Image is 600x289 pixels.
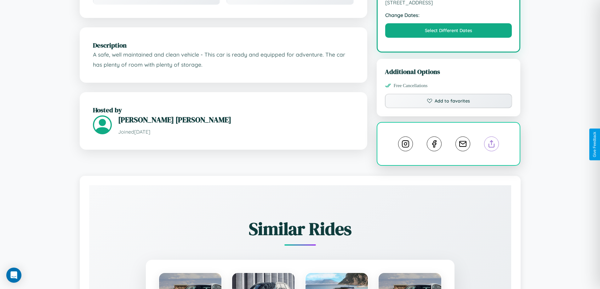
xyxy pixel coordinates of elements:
h2: Similar Rides [111,217,489,241]
h2: Hosted by [93,105,354,114]
div: Open Intercom Messenger [6,268,21,283]
span: Free Cancellations [394,83,428,88]
h3: [PERSON_NAME] [PERSON_NAME] [118,114,354,125]
div: Give Feedback [592,132,597,157]
h3: Additional Options [385,67,512,76]
button: Add to favorites [385,94,512,108]
strong: Change Dates: [385,12,512,18]
p: A safe, well maintained and clean vehicle - This car is ready and equipped for adventure. The car... [93,50,354,69]
button: Select Different Dates [385,23,512,38]
h2: Description [93,41,354,50]
p: Joined [DATE] [118,127,354,136]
